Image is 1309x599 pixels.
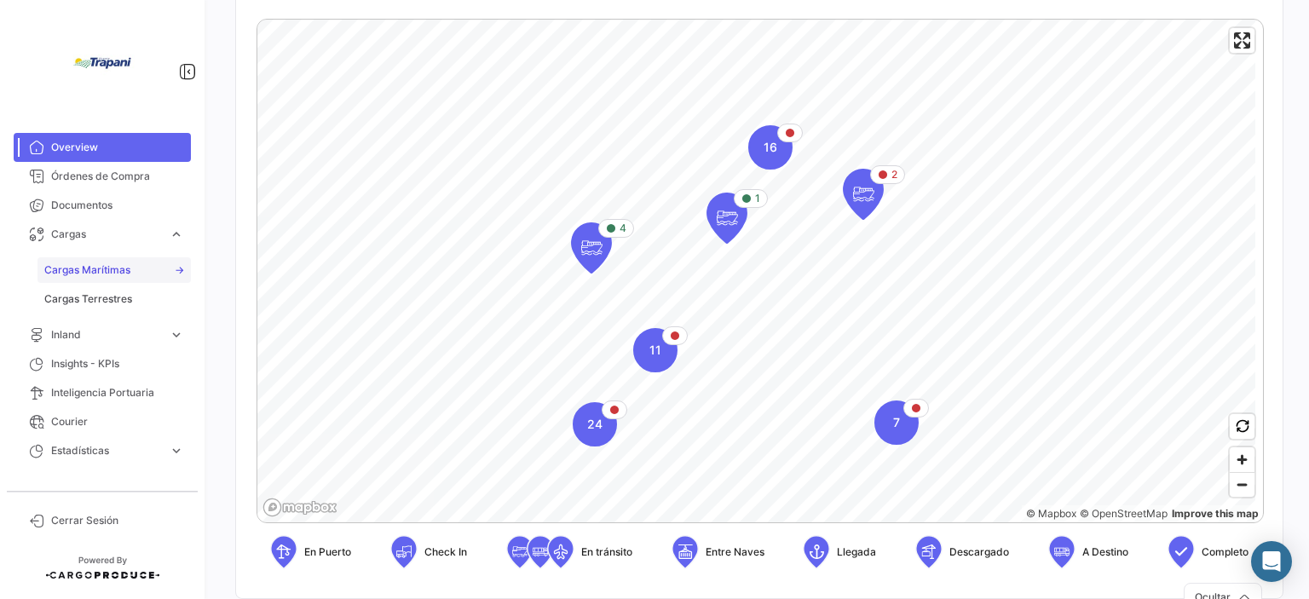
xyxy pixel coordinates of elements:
[1251,541,1292,582] div: Abrir Intercom Messenger
[14,162,191,191] a: Órdenes de Compra
[14,378,191,407] a: Inteligencia Portuaria
[51,356,184,371] span: Insights - KPIs
[573,402,617,446] div: Map marker
[587,416,603,433] span: 24
[169,327,184,343] span: expand_more
[37,257,191,283] a: Cargas Marítimas
[706,193,747,244] div: Map marker
[304,544,351,560] span: En Puerto
[51,385,184,400] span: Inteligencia Portuaria
[44,291,132,307] span: Cargas Terrestres
[51,140,184,155] span: Overview
[748,125,793,170] div: Map marker
[837,544,876,560] span: Llegada
[51,443,162,458] span: Estadísticas
[874,400,919,445] div: Map marker
[1202,544,1248,560] span: Completo
[37,286,191,312] a: Cargas Terrestres
[633,328,678,372] div: Map marker
[51,327,162,343] span: Inland
[169,443,184,458] span: expand_more
[1026,507,1076,520] a: Mapbox
[893,414,900,431] span: 7
[169,227,184,242] span: expand_more
[843,169,884,220] div: Map marker
[51,169,184,184] span: Órdenes de Compra
[424,544,467,560] span: Check In
[51,414,184,429] span: Courier
[891,167,897,182] span: 2
[60,20,145,106] img: bd005829-9598-4431-b544-4b06bbcd40b2.jpg
[262,498,337,517] a: Mapbox logo
[949,544,1009,560] span: Descargado
[1172,507,1259,520] a: Map feedback
[755,191,760,206] span: 1
[1230,28,1254,53] button: Enter fullscreen
[706,544,764,560] span: Entre Naves
[649,342,661,359] span: 11
[14,349,191,378] a: Insights - KPIs
[51,513,184,528] span: Cerrar Sesión
[1080,507,1168,520] a: OpenStreetMap
[14,407,191,436] a: Courier
[257,20,1255,524] canvas: Map
[14,133,191,162] a: Overview
[1230,472,1254,497] button: Zoom out
[1230,473,1254,497] span: Zoom out
[51,227,162,242] span: Cargas
[764,139,777,156] span: 16
[571,222,612,274] div: Map marker
[51,198,184,213] span: Documentos
[1082,544,1128,560] span: A Destino
[620,221,626,236] span: 4
[14,191,191,220] a: Documentos
[581,544,632,560] span: En tránsito
[1230,447,1254,472] button: Zoom in
[44,262,130,278] span: Cargas Marítimas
